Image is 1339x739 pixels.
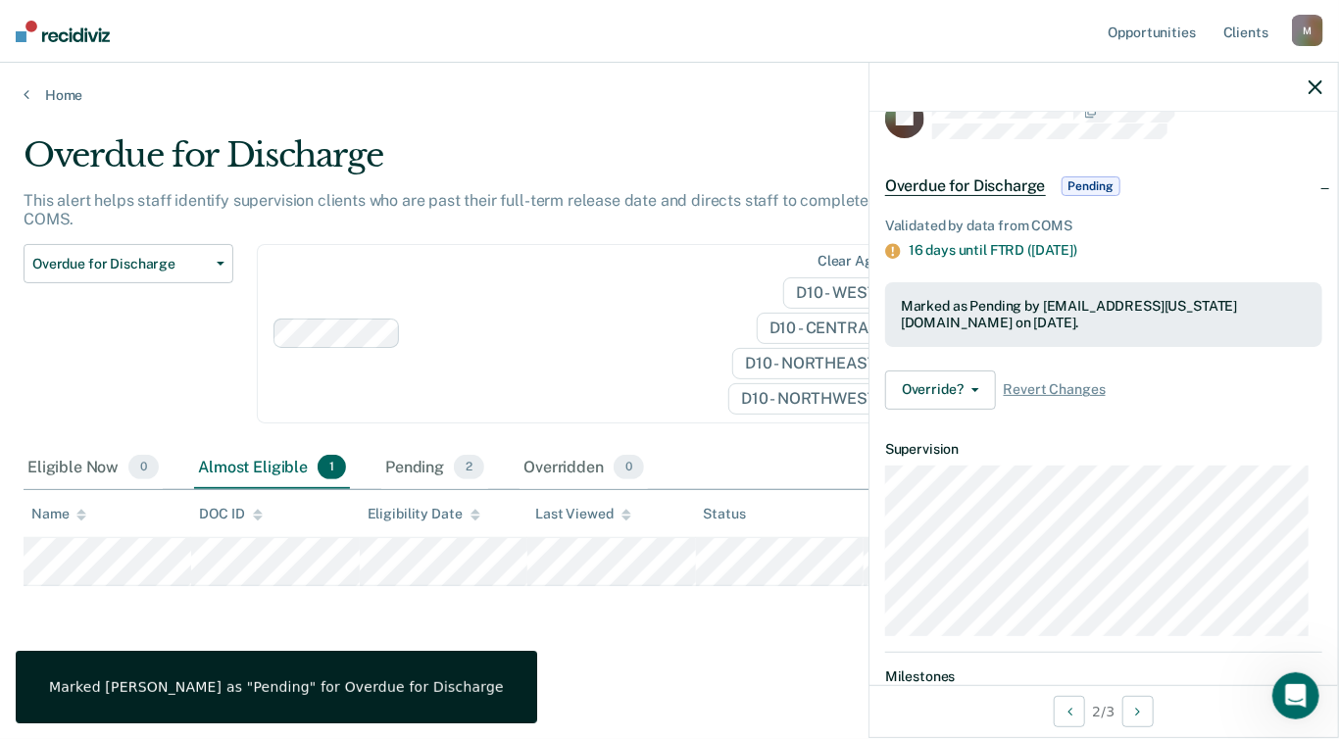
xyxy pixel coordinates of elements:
iframe: Intercom live chat [1272,672,1319,719]
div: 2 / 3 [869,685,1338,737]
button: Override? [885,370,996,410]
span: Pending [1062,176,1120,196]
div: Last Viewed [535,506,630,522]
div: 16 days until FTRD ([DATE]) [909,242,1322,259]
p: This alert helps staff identify supervision clients who are past their full-term release date and... [24,191,987,228]
img: Recidiviz [16,21,110,42]
div: Eligible Now [24,447,163,490]
span: Overdue for Discharge [32,256,209,272]
div: Overdue for Discharge [24,135,1028,191]
dt: Supervision [885,441,1322,458]
span: Revert Changes [1004,381,1106,398]
div: Overridden [520,447,648,490]
div: Marked as Pending by [EMAIL_ADDRESS][US_STATE][DOMAIN_NAME] on [DATE]. [901,298,1307,331]
span: D10 - CENTRAL [757,313,906,344]
a: Home [24,86,1315,104]
dt: Milestones [885,668,1322,685]
div: Marked [PERSON_NAME] as "Pending" for Overdue for Discharge [49,678,504,696]
div: Overdue for DischargePending [869,155,1338,218]
div: Pending [381,447,488,490]
span: 0 [614,455,644,480]
div: Almost Eligible [194,447,350,490]
button: Previous Opportunity [1054,696,1085,727]
div: Name [31,506,86,522]
div: Validated by data from COMS [885,218,1322,234]
div: M [1292,15,1323,46]
span: D10 - WEST [783,277,905,309]
span: D10 - NORTHWEST [728,383,905,415]
div: Clear agents [818,253,901,270]
div: DOC ID [199,506,262,522]
span: 1 [318,455,346,480]
button: Next Opportunity [1122,696,1154,727]
span: D10 - NORTHEAST [732,348,905,379]
span: 0 [128,455,159,480]
div: Status [704,506,746,522]
span: Overdue for Discharge [885,176,1046,196]
span: 2 [454,455,484,480]
div: Eligibility Date [368,506,480,522]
